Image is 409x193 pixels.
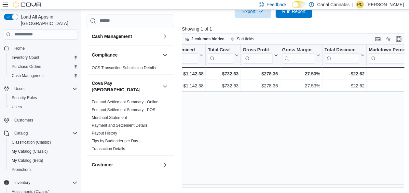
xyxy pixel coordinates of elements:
[92,33,132,39] h3: Cash Management
[7,138,80,147] button: Classification (Classic)
[282,8,306,15] span: Run Report
[7,165,80,174] button: Promotions
[12,167,32,172] span: Promotions
[9,54,77,61] span: Inventory Count
[161,32,169,40] button: Cash Management
[9,157,77,164] span: My Catalog (Beta)
[92,65,156,70] a: OCS Transaction Submission Details
[9,166,77,174] span: Promotions
[92,123,147,127] a: Payment and Settlement Details
[92,161,113,168] h3: Customer
[1,44,80,53] button: Home
[9,103,77,111] span: Users
[92,138,138,143] a: Tips by Budtender per Day
[9,166,34,174] a: Promotions
[14,118,33,123] span: Customers
[9,157,46,164] a: My Catalog (Beta)
[235,5,271,18] button: Export
[1,84,80,93] button: Users
[243,70,278,78] div: $278.36
[18,14,77,27] span: Load All Apps in [GEOGRAPHIC_DATA]
[7,53,80,62] button: Inventory Count
[14,131,28,136] span: Catalog
[14,180,30,185] span: Inventory
[357,1,363,8] span: PC
[13,1,42,8] img: Cova
[9,138,77,146] span: Classification (Classic)
[7,62,80,71] button: Purchase Orders
[9,148,50,155] a: My Catalog (Classic)
[12,179,77,187] span: Inventory
[12,55,39,60] span: Inventory Count
[9,63,77,71] span: Purchase Orders
[9,72,47,80] a: Cash Management
[182,35,227,43] button: 2 columns hidden
[164,70,203,78] div: $1,142.38
[9,94,39,102] a: Security Roles
[87,64,174,74] div: Compliance
[12,140,51,145] span: Classification (Classic)
[12,95,37,100] span: Security Roles
[356,1,364,8] div: Patrick Ciantar
[12,104,22,109] span: Users
[92,161,160,168] button: Customer
[352,1,353,8] p: |
[7,93,80,102] button: Security Roles
[9,54,42,61] a: Inventory Count
[161,82,169,90] button: Cova Pay [GEOGRAPHIC_DATA]
[374,35,382,43] button: Keyboard shortcuts
[12,129,77,137] span: Catalog
[239,5,267,18] span: Export
[292,1,306,8] input: Dark Mode
[12,116,77,124] span: Customers
[12,179,33,187] button: Inventory
[7,102,80,111] button: Users
[7,147,80,156] button: My Catalog (Classic)
[161,51,169,58] button: Compliance
[7,156,80,165] button: My Catalog (Beta)
[12,64,41,69] span: Purchase Orders
[92,146,125,151] span: Transaction Details
[9,94,77,102] span: Security Roles
[161,161,169,168] button: Customer
[92,115,127,120] a: Merchant Statement
[9,72,77,80] span: Cash Management
[92,131,117,135] a: Payout History
[12,116,36,124] a: Customers
[1,178,80,187] button: Inventory
[191,36,225,42] span: 2 columns hidden
[92,80,160,93] button: Cova Pay [GEOGRAPHIC_DATA]
[92,99,158,104] a: Fee and Settlement Summary - Online
[92,138,138,143] span: Tips by Budtender per Day
[228,35,257,43] button: Sort fields
[12,158,43,163] span: My Catalog (Beta)
[12,44,77,52] span: Home
[276,5,312,18] button: Run Report
[317,1,350,8] p: Canal Cannabis
[14,46,25,51] span: Home
[1,115,80,125] button: Customers
[9,148,77,155] span: My Catalog (Classic)
[395,35,402,43] button: Enter fullscreen
[12,85,77,93] span: Users
[182,26,406,32] p: Showing 1 of 1
[208,70,238,78] div: $732.63
[1,129,80,138] button: Catalog
[92,107,155,112] a: Fee and Settlement Summary - POS
[9,138,54,146] a: Classification (Classic)
[366,1,404,8] p: [PERSON_NAME]
[92,51,117,58] h3: Compliance
[92,130,117,135] span: Payout History
[92,99,158,104] span: Fee and Settlement Summary - Online
[266,1,286,8] span: Feedback
[7,71,80,80] button: Cash Management
[324,70,364,78] div: -$22.62
[282,70,320,78] div: 27.53%
[384,35,392,43] button: Display options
